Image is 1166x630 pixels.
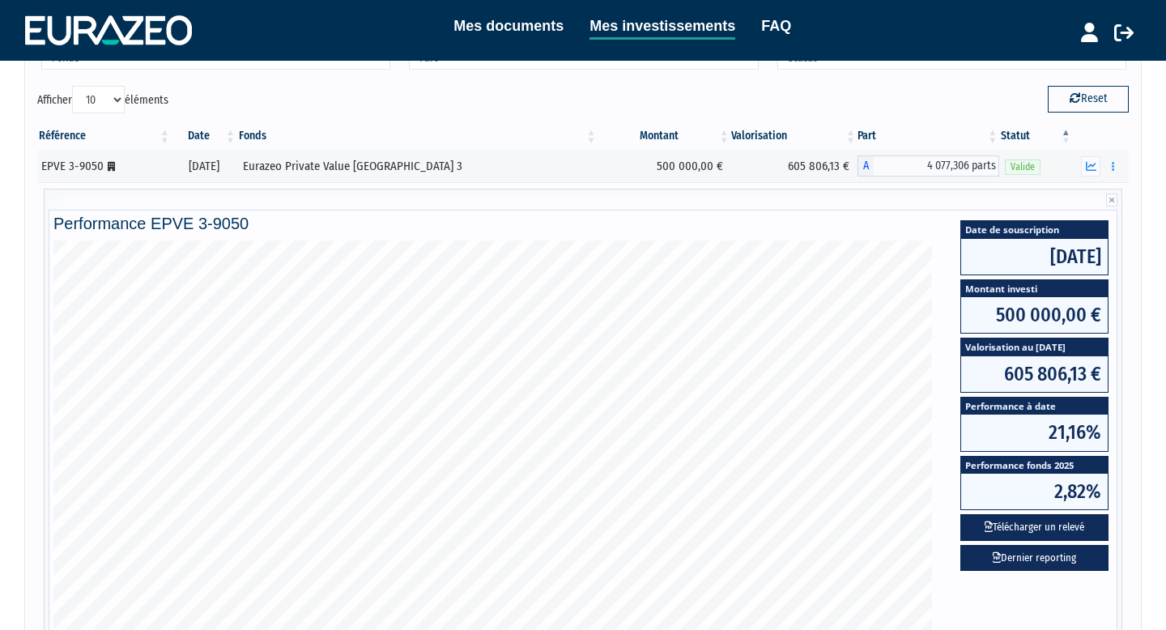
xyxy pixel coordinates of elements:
[961,221,1108,238] span: Date de souscription
[761,15,791,37] a: FAQ
[961,356,1108,392] span: 605 806,13 €
[108,162,115,172] i: [Français] Personne morale
[731,150,857,182] td: 605 806,13 €
[37,122,172,150] th: Référence : activer pour trier la colonne par ordre croissant
[874,155,999,177] span: 4 077,306 parts
[172,122,237,150] th: Date: activer pour trier la colonne par ordre croissant
[177,158,232,175] div: [DATE]
[857,122,999,150] th: Part: activer pour trier la colonne par ordre croissant
[961,297,1108,333] span: 500 000,00 €
[37,86,168,113] label: Afficher éléments
[237,122,598,150] th: Fonds: activer pour trier la colonne par ordre croissant
[41,158,166,175] div: EPVE 3-9050
[857,155,874,177] span: A
[961,338,1108,355] span: Valorisation au [DATE]
[589,15,735,40] a: Mes investissements
[598,122,731,150] th: Montant: activer pour trier la colonne par ordre croissant
[1005,160,1040,175] span: Valide
[961,415,1108,450] span: 21,16%
[598,150,731,182] td: 500 000,00 €
[453,15,564,37] a: Mes documents
[243,158,593,175] div: Eurazeo Private Value [GEOGRAPHIC_DATA] 3
[999,122,1073,150] th: Statut : activer pour trier la colonne par ordre d&eacute;croissant
[72,86,125,113] select: Afficheréléments
[731,122,857,150] th: Valorisation: activer pour trier la colonne par ordre croissant
[961,398,1108,415] span: Performance à date
[961,457,1108,474] span: Performance fonds 2025
[25,15,192,45] img: 1732889491-logotype_eurazeo_blanc_rvb.png
[961,474,1108,509] span: 2,82%
[961,239,1108,275] span: [DATE]
[960,514,1109,541] button: Télécharger un relevé
[961,280,1108,297] span: Montant investi
[857,155,999,177] div: A - Eurazeo Private Value Europe 3
[1048,86,1129,112] button: Reset
[960,545,1109,572] a: Dernier reporting
[53,215,1113,232] h4: Performance EPVE 3-9050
